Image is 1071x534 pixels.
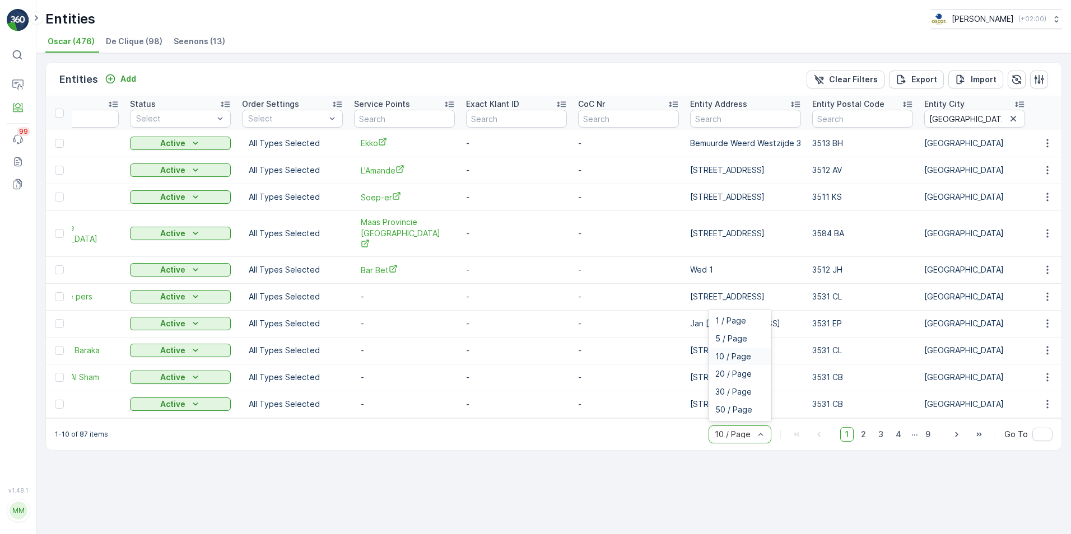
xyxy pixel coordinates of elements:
img: logo [7,9,29,31]
p: Order Settings [242,99,299,110]
button: Clear Filters [807,71,884,88]
p: Active [160,165,185,176]
p: Active [160,291,185,302]
button: Export [889,71,944,88]
p: Status [130,99,156,110]
td: Jan [STREET_ADDRESS] [684,310,807,337]
span: 9 [920,427,935,442]
span: 1 / Page [715,316,746,325]
button: Active [130,190,231,204]
div: Toggle Row Selected [55,265,64,274]
td: - [572,337,684,364]
td: - [572,157,684,184]
p: CoC Nr [578,99,605,110]
p: Entity Address [690,99,747,110]
input: Search [578,110,679,128]
p: - [361,291,448,302]
td: - [460,337,572,364]
p: 1-10 of 87 items [55,430,108,439]
a: Ekko [361,137,448,149]
input: Search [354,110,455,128]
td: 3584 BA [807,210,919,256]
td: - [460,310,572,337]
a: Maas Provincie Utrecht [361,217,448,251]
span: 4 [891,427,906,442]
span: 3 [873,427,888,442]
p: All Types Selected [249,191,336,203]
td: 3531 CL [807,283,919,310]
p: - [361,318,448,329]
p: Active [160,372,185,383]
td: [GEOGRAPHIC_DATA] [919,391,1031,418]
td: [GEOGRAPHIC_DATA] [919,157,1031,184]
p: Active [160,399,185,410]
p: Entities [45,10,95,28]
td: [GEOGRAPHIC_DATA] [919,184,1031,210]
td: 3513 BH [807,130,919,157]
span: 30 / Page [715,387,752,396]
p: - [361,345,448,356]
p: Active [160,228,185,239]
div: Toggle Row Selected [55,373,64,382]
p: Export [911,74,937,85]
td: - [572,130,684,157]
button: [PERSON_NAME](+02:00) [931,9,1062,29]
p: Active [160,264,185,275]
span: 10 / Page [715,352,751,361]
td: - [572,391,684,418]
td: 3531 EP [807,310,919,337]
p: Active [160,191,185,203]
p: All Types Selected [249,138,336,149]
td: 3531 CB [807,364,919,391]
td: - [460,157,572,184]
p: Active [160,345,185,356]
td: - [572,283,684,310]
button: Active [130,317,231,330]
p: All Types Selected [249,345,336,356]
p: Exact Klant ID [466,99,519,110]
button: Active [130,263,231,277]
p: Import [971,74,997,85]
input: Search [690,110,801,128]
p: Select [248,113,325,124]
div: Toggle Row Selected [55,229,64,238]
div: Toggle Row Selected [55,139,64,148]
button: Active [130,137,231,150]
p: All Types Selected [249,399,336,410]
button: Active [130,371,231,384]
span: Go To [1004,429,1028,440]
td: [STREET_ADDRESS] [684,337,807,364]
span: 20 / Page [715,369,752,378]
td: [GEOGRAPHIC_DATA] [919,210,1031,256]
span: 50 / Page [715,405,752,414]
p: All Types Selected [249,264,336,275]
a: 99 [7,128,29,151]
td: - [460,256,572,283]
span: Oscar (476) [48,36,95,47]
span: v 1.48.1 [7,487,29,494]
td: - [460,130,572,157]
p: Clear Filters [829,74,878,85]
p: [PERSON_NAME] [952,13,1014,25]
button: Active [130,227,231,240]
a: Soep-er [361,191,448,203]
button: Active [130,163,231,177]
span: 1 [840,427,854,442]
button: Active [130,290,231,303]
span: L'Amande [361,165,448,176]
p: All Types Selected [249,372,336,383]
p: Entity Postal Code [812,99,884,110]
button: Import [948,71,1003,88]
p: Active [160,138,185,149]
td: 3512 AV [807,157,919,184]
td: [STREET_ADDRESS] [684,283,807,310]
p: Entity City [924,99,965,110]
td: [GEOGRAPHIC_DATA] [919,256,1031,283]
div: Toggle Row Selected [55,400,64,409]
td: - [572,210,684,256]
td: Bemuurde Weerd Westzijde 3 [684,130,807,157]
td: 3531 CL [807,337,919,364]
span: De Clique (98) [106,36,162,47]
td: 3511 KS [807,184,919,210]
